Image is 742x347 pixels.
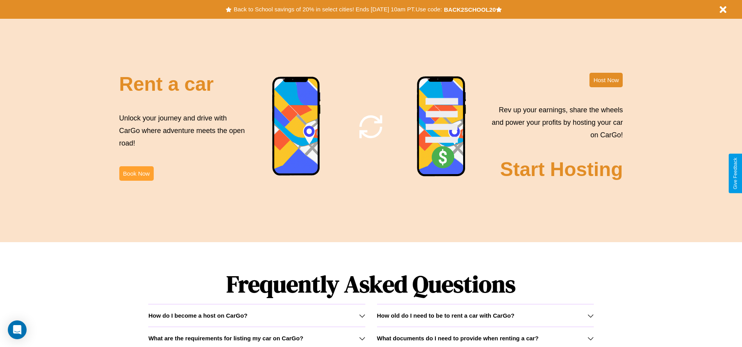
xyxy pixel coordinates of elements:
[733,158,738,189] div: Give Feedback
[417,76,467,178] img: phone
[500,158,623,181] h2: Start Hosting
[148,264,593,304] h1: Frequently Asked Questions
[272,76,321,177] img: phone
[377,312,515,319] h3: How old do I need to be to rent a car with CarGo?
[487,104,623,142] p: Rev up your earnings, share the wheels and power your profits by hosting your car on CarGo!
[8,320,27,339] div: Open Intercom Messenger
[444,6,496,13] b: BACK2SCHOOL20
[589,73,623,87] button: Host Now
[119,166,154,181] button: Book Now
[148,312,247,319] h3: How do I become a host on CarGo?
[119,73,214,95] h2: Rent a car
[148,335,303,342] h3: What are the requirements for listing my car on CarGo?
[377,335,539,342] h3: What documents do I need to provide when renting a car?
[119,112,248,150] p: Unlock your journey and drive with CarGo where adventure meets the open road!
[232,4,444,15] button: Back to School savings of 20% in select cities! Ends [DATE] 10am PT.Use code:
